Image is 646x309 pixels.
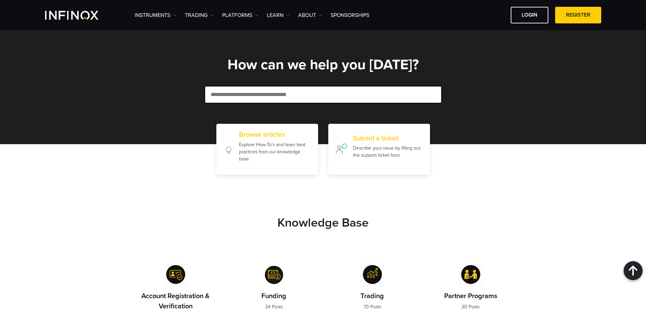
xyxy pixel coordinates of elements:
a: INFINOX Logo [45,11,114,20]
a: Browse articles [216,124,318,174]
img: Partner Programs [459,263,483,287]
img: Account Registration & Verification [164,263,188,287]
h2: Submit a ticket [353,134,423,142]
strong: Knowledge Base [277,215,369,230]
a: Submit a ticket [328,124,430,174]
p: Partner Programs [444,291,497,301]
img: Funding [262,263,286,287]
p: Describe your issue by filling out the support ticket form [353,144,423,159]
a: Instruments [135,11,176,19]
a: SPONSORSHIPS [331,11,369,19]
a: Learn [267,11,290,19]
p: Funding [261,291,286,301]
p: Explore How-To's and learn best practices from our knowledge base [239,141,311,162]
h1: How can we help you [DATE]? [126,57,520,72]
p: Trading [360,291,384,301]
a: TRADING [185,11,214,19]
a: PLATFORMS [222,11,258,19]
h2: Browse articles [239,131,311,139]
a: LOGIN [511,7,548,23]
a: REGISTER [555,7,601,23]
a: ABOUT [298,11,322,19]
img: Trading [360,263,384,287]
